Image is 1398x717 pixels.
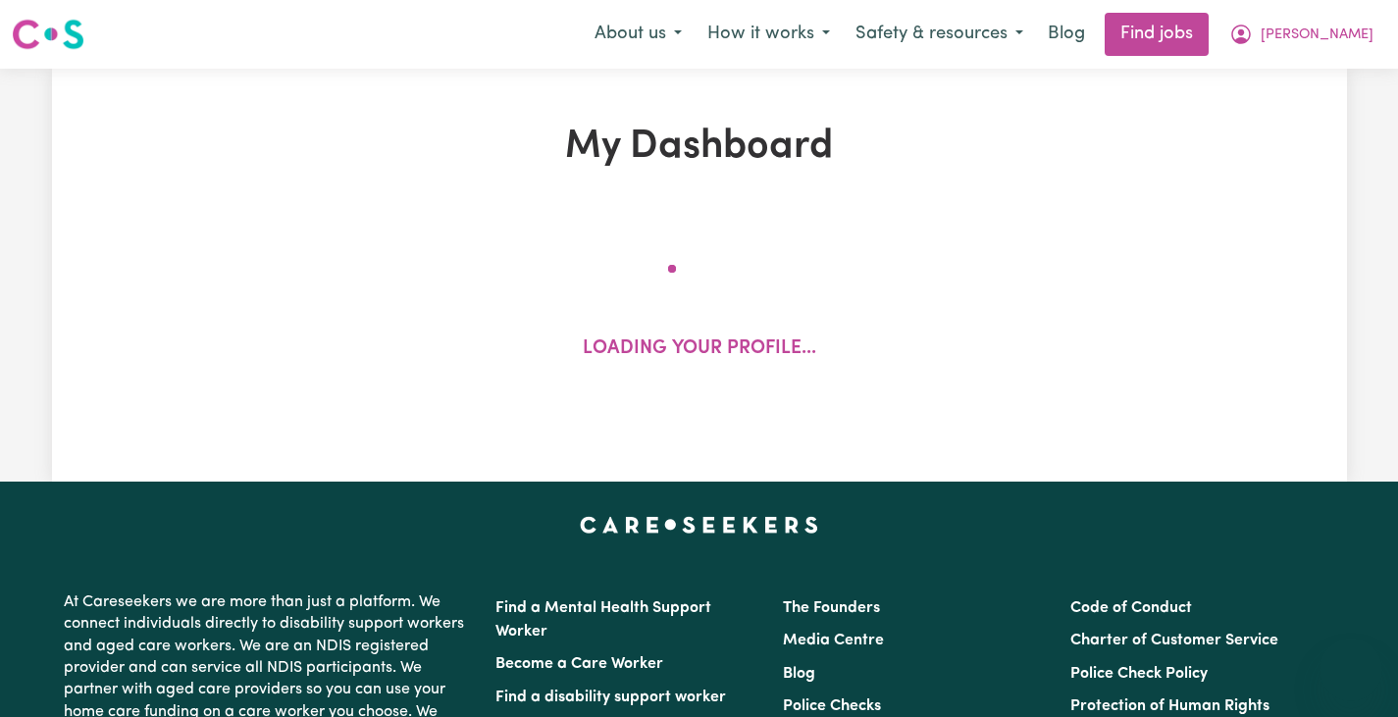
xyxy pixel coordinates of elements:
[1070,698,1269,714] a: Protection of Human Rights
[582,14,695,55] button: About us
[580,517,818,533] a: Careseekers home page
[583,335,816,364] p: Loading your profile...
[280,124,1119,171] h1: My Dashboard
[1105,13,1209,56] a: Find jobs
[1261,25,1373,46] span: [PERSON_NAME]
[783,698,881,714] a: Police Checks
[495,656,663,672] a: Become a Care Worker
[783,666,815,682] a: Blog
[1070,600,1192,616] a: Code of Conduct
[1217,14,1386,55] button: My Account
[843,14,1036,55] button: Safety & resources
[1036,13,1097,56] a: Blog
[695,14,843,55] button: How it works
[12,17,84,52] img: Careseekers logo
[495,600,711,640] a: Find a Mental Health Support Worker
[12,12,84,57] a: Careseekers logo
[783,600,880,616] a: The Founders
[783,633,884,648] a: Media Centre
[495,690,726,705] a: Find a disability support worker
[1320,639,1382,701] iframe: Button to launch messaging window
[1070,666,1208,682] a: Police Check Policy
[1070,633,1278,648] a: Charter of Customer Service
